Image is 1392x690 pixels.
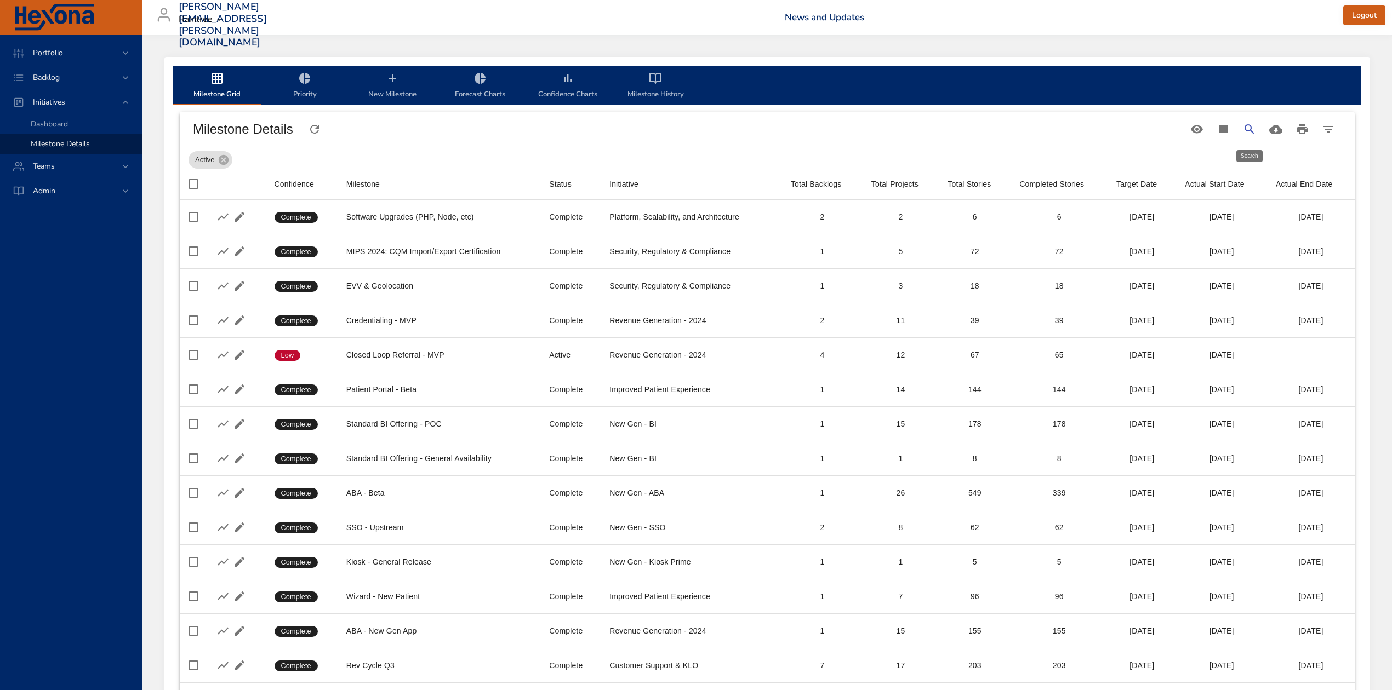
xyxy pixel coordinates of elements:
[1019,522,1099,533] div: 62
[1116,349,1167,360] div: [DATE]
[609,280,773,291] div: Security, Regulatory & Compliance
[791,522,854,533] div: 2
[791,177,854,191] span: Total Backlogs
[1263,116,1289,142] button: Download CSV
[948,280,1002,291] div: 18
[215,450,231,467] button: Show Burnup
[549,315,592,326] div: Complete
[1019,246,1099,257] div: 72
[1289,116,1315,142] button: Print
[346,315,532,326] div: Credentialing - MVP
[346,522,532,533] div: SSO - Upstream
[871,487,930,498] div: 26
[609,246,773,257] div: Security, Regulatory & Compliance
[1116,522,1167,533] div: [DATE]
[346,591,532,602] div: Wizard - New Patient
[1276,625,1346,636] div: [DATE]
[231,278,248,294] button: Edit Milestone Details
[1185,591,1258,602] div: [DATE]
[215,209,231,225] button: Show Burnup
[1116,591,1167,602] div: [DATE]
[1019,660,1099,671] div: 203
[948,487,1002,498] div: 549
[215,623,231,639] button: Show Burnup
[549,246,592,257] div: Complete
[549,487,592,498] div: Complete
[791,211,854,222] div: 2
[1116,556,1167,567] div: [DATE]
[231,416,248,432] button: Edit Milestone Details
[871,591,930,602] div: 7
[791,177,841,191] div: Total Backlogs
[1185,625,1258,636] div: [DATE]
[948,522,1002,533] div: 62
[1276,177,1332,191] div: Sort
[1185,418,1258,429] div: [DATE]
[24,97,74,107] span: Initiatives
[306,121,323,137] button: Refresh Page
[1019,384,1099,395] div: 144
[791,418,854,429] div: 1
[24,161,64,171] span: Teams
[1276,453,1346,464] div: [DATE]
[231,519,248,536] button: Edit Milestone Details
[215,312,231,329] button: Show Burnup
[871,315,930,326] div: 11
[189,154,221,165] span: Active
[948,349,1002,360] div: 67
[1276,315,1346,326] div: [DATE]
[1276,246,1346,257] div: [DATE]
[549,625,592,636] div: Complete
[215,278,231,294] button: Show Burnup
[549,177,572,191] div: Status
[275,177,329,191] span: Confidence
[1185,556,1258,567] div: [DATE]
[791,349,854,360] div: 4
[1184,116,1210,142] button: Standard Views
[1185,487,1258,498] div: [DATE]
[179,11,226,28] div: Raintree
[1019,177,1084,191] div: Completed Stories
[1236,116,1263,142] button: Search
[1276,556,1346,567] div: [DATE]
[275,626,318,636] span: Complete
[549,384,592,395] div: Complete
[1116,418,1167,429] div: [DATE]
[1185,660,1258,671] div: [DATE]
[948,177,991,191] div: Total Stories
[791,556,854,567] div: 1
[948,556,1002,567] div: 5
[1019,349,1099,360] div: 65
[1019,556,1099,567] div: 5
[1116,211,1167,222] div: [DATE]
[1116,315,1167,326] div: [DATE]
[948,177,1002,191] span: Total Stories
[549,556,592,567] div: Complete
[609,418,773,429] div: New Gen - BI
[31,119,68,129] span: Dashboard
[1276,487,1346,498] div: [DATE]
[609,211,773,222] div: Platform, Scalability, and Architecture
[275,661,318,671] span: Complete
[1185,384,1258,395] div: [DATE]
[275,488,318,498] span: Complete
[215,519,231,536] button: Show Burnup
[871,280,930,291] div: 3
[549,280,592,291] div: Complete
[1276,591,1346,602] div: [DATE]
[948,211,1002,222] div: 6
[1116,487,1167,498] div: [DATE]
[180,112,1355,147] div: Table Toolbar
[791,660,854,671] div: 7
[948,177,991,191] div: Sort
[549,660,592,671] div: Complete
[215,416,231,432] button: Show Burnup
[231,243,248,260] button: Edit Milestone Details
[275,454,318,464] span: Complete
[346,418,532,429] div: Standard BI Offering - POC
[1343,5,1385,26] button: Logout
[1185,177,1244,191] div: Actual Start Date
[231,588,248,605] button: Edit Milestone Details
[1185,522,1258,533] div: [DATE]
[791,177,841,191] div: Sort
